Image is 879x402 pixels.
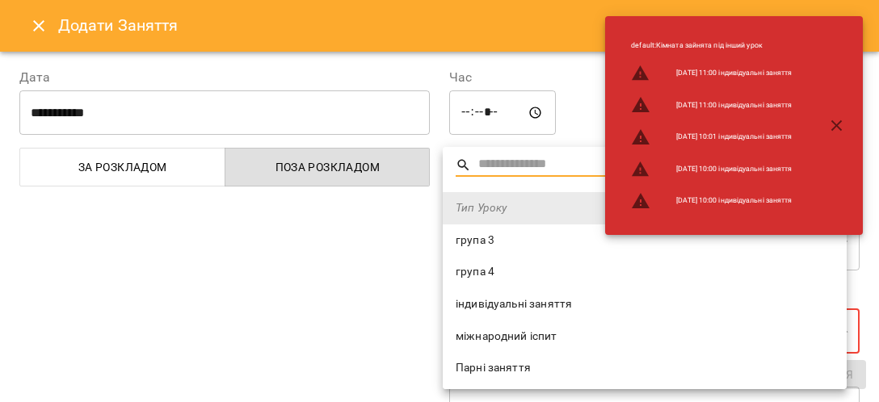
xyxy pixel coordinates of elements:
[456,264,834,280] span: група 4
[618,185,805,217] li: [DATE] 10:00 індивідуальні заняття
[456,360,834,376] span: Парні заняття
[456,296,834,312] span: індивідуальні заняття
[456,200,834,216] span: Тип Уроку
[618,89,805,121] li: [DATE] 11:00 індивідуальні заняття
[618,121,805,153] li: [DATE] 10:01 індивідуальні заняття
[618,57,805,90] li: [DATE] 11:00 індивідуальні заняття
[456,232,834,249] span: група 3
[618,34,805,57] li: default : Кімната зайнята під інший урок
[456,329,834,345] span: міжнародний іспит
[618,153,805,186] li: [DATE] 10:00 індивідуальні заняття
